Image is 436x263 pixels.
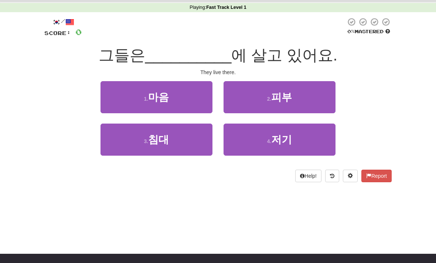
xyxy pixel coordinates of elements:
[44,69,392,76] div: They live there.
[271,134,292,145] span: 저기
[224,124,335,156] button: 4.저기
[361,170,392,182] button: Report
[145,46,232,64] span: __________
[144,138,148,144] small: 3 .
[44,30,71,36] span: Score:
[148,91,169,103] span: 마음
[231,46,337,64] span: 에 살고 있어요.
[346,28,392,35] div: Mastered
[75,27,82,37] span: 0
[271,91,292,103] span: 피부
[101,124,212,156] button: 3.침대
[295,170,321,182] button: Help!
[144,96,148,102] small: 1 .
[206,5,246,10] strong: Fast Track Level 1
[325,170,339,182] button: Round history (alt+y)
[224,81,335,113] button: 2.피부
[148,134,169,145] span: 침대
[267,138,272,144] small: 4 .
[99,46,145,64] span: 그들은
[101,81,212,113] button: 1.마음
[347,28,355,34] span: 0 %
[267,96,272,102] small: 2 .
[44,17,82,27] div: /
